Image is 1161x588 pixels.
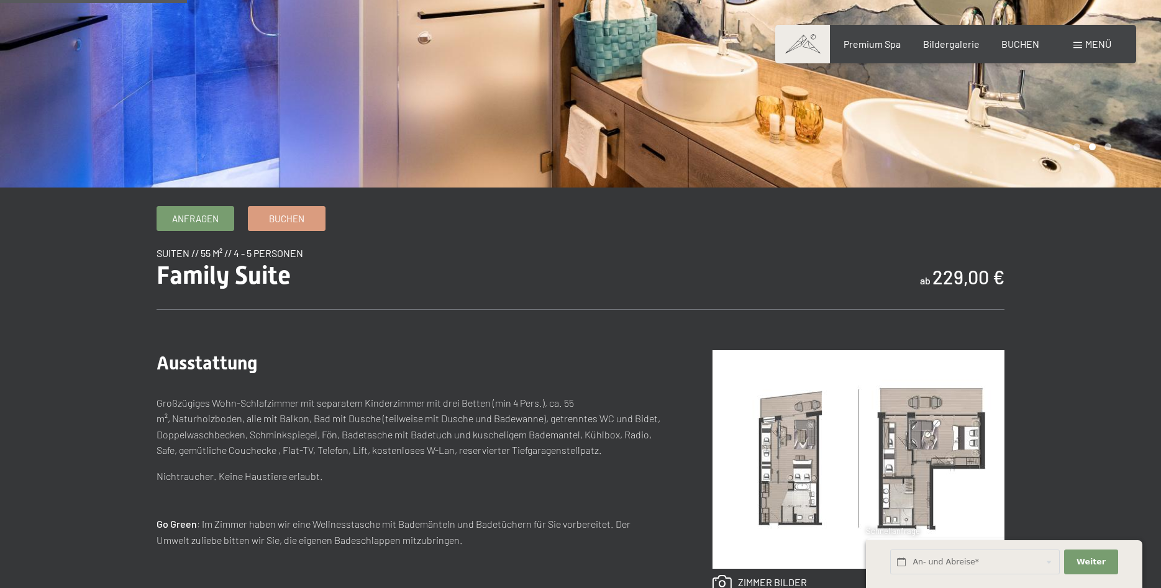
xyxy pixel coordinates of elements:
[923,38,980,50] a: Bildergalerie
[1077,556,1106,568] span: Weiter
[844,38,901,50] a: Premium Spa
[248,207,325,230] a: Buchen
[932,266,1004,288] b: 229,00 €
[157,518,197,530] strong: Go Green
[1085,38,1111,50] span: Menü
[1001,38,1039,50] a: BUCHEN
[1064,550,1118,575] button: Weiter
[172,212,219,225] span: Anfragen
[866,526,920,536] span: Schnellanfrage
[157,261,291,290] span: Family Suite
[269,212,304,225] span: Buchen
[157,468,663,484] p: Nichtraucher. Keine Haustiere erlaubt.
[157,516,663,548] p: : Im Zimmer haben wir eine Wellnesstasche mit Bademänteln und Badetüchern für Sie vorbereitet. De...
[157,352,257,374] span: Ausstattung
[157,247,303,259] span: Suiten // 55 m² // 4 - 5 Personen
[920,274,931,286] span: ab
[157,207,234,230] a: Anfragen
[157,395,663,458] p: Großzügiges Wohn-Schlafzimmer mit separatem Kinderzimmer mit drei Betten (min 4 Pers.), ca. 55 m²...
[713,350,1004,569] img: Family Suite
